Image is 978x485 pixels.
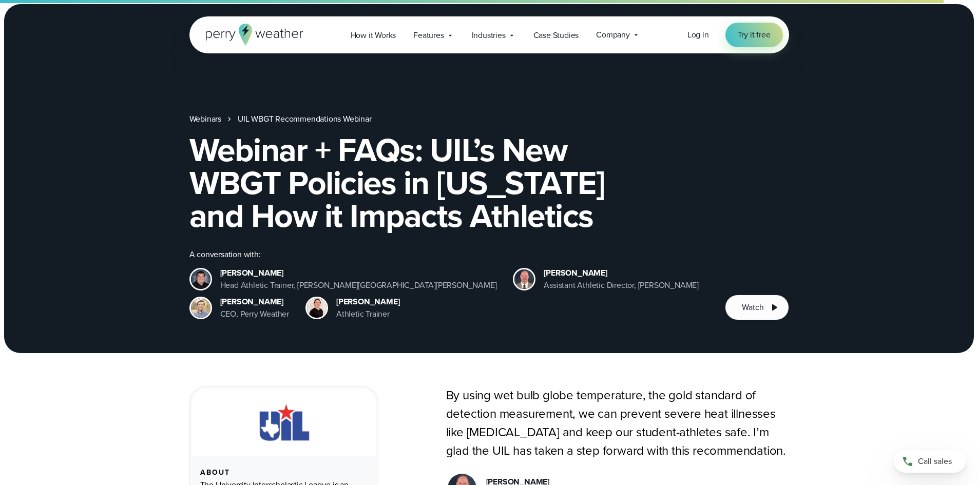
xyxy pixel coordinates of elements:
[336,296,399,308] div: [PERSON_NAME]
[342,25,405,46] a: How it Works
[544,279,699,292] div: Assistant Athletic Director, [PERSON_NAME]
[189,113,789,125] nav: Breadcrumb
[351,29,396,42] span: How it Works
[413,29,444,42] span: Features
[596,29,630,41] span: Company
[189,248,709,261] div: A conversation with:
[446,386,789,460] p: By using wet bulb globe temperature, the gold standard of detection measurement, we can prevent s...
[220,267,497,279] div: [PERSON_NAME]
[189,113,221,125] a: Webinars
[189,133,789,232] h1: Webinar + FAQs: UIL’s New WBGT Policies in [US_STATE] and How it Impacts Athletics
[220,296,289,308] div: [PERSON_NAME]
[725,23,783,47] a: Try it free
[738,29,771,41] span: Try it free
[238,113,372,125] a: UIL WBGT Recommendations Webinar
[742,301,763,314] span: Watch
[200,469,368,477] div: About
[220,308,289,320] div: CEO, Perry Weather
[191,298,210,318] img: Colin Perry, CEO of Perry Weather
[336,308,399,320] div: Athletic Trainer
[544,267,699,279] div: [PERSON_NAME]
[191,269,210,289] img: Mike Hopper Headshot
[894,450,966,473] a: Call sales
[687,29,709,41] a: Log in
[533,29,579,42] span: Case Studies
[472,29,506,42] span: Industries
[525,25,588,46] a: Case Studies
[514,269,534,289] img: Josh Woodall Bryan ISD
[250,401,318,444] img: UIL.svg
[918,455,952,468] span: Call sales
[220,279,497,292] div: Head Athletic Trainer, [PERSON_NAME][GEOGRAPHIC_DATA][PERSON_NAME]
[725,295,789,320] button: Watch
